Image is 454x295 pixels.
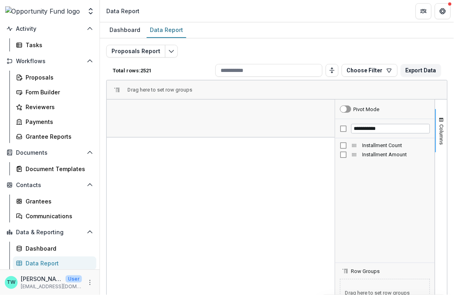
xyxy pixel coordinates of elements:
a: Tasks [13,38,96,52]
span: Data & Reporting [16,229,84,236]
div: Tasks [26,41,90,49]
a: Reviewers [13,100,96,114]
a: Dashboard [106,22,143,38]
div: Data Report [147,24,186,36]
div: Grantee Reports [26,132,90,141]
a: Grantees [13,195,96,208]
div: Installment Count Column [335,141,435,150]
div: Data Report [26,259,90,267]
div: Document Templates [26,165,90,173]
button: Proposals Report [106,45,165,58]
div: Dashboard [106,24,143,36]
a: Document Templates [13,162,96,175]
button: More [85,278,95,287]
span: Columns [439,124,445,145]
div: Ti Wilhelm [7,280,16,285]
p: [PERSON_NAME] [21,275,62,283]
button: Open Workflows [3,55,96,68]
div: Column List 2 Columns [335,141,435,159]
span: Contacts [16,182,84,189]
button: Choose Filter [342,64,398,77]
a: Data Report [13,257,96,270]
p: Total rows: 2521 [113,68,212,74]
nav: breadcrumb [103,5,143,17]
div: Payments [26,118,90,126]
a: Payments [13,115,96,128]
div: Row Groups [127,87,192,93]
button: Open Contacts [3,179,96,191]
span: Installment Amount [362,151,430,157]
img: Opportunity Fund logo [5,6,80,16]
a: Form Builder [13,86,96,99]
div: Data Report [106,7,139,15]
span: Documents [16,149,84,156]
span: Row Groups [351,268,380,274]
button: Open Documents [3,146,96,159]
div: Proposals [26,73,90,82]
span: Workflows [16,58,84,65]
div: Installment Amount Column [335,150,435,159]
div: Grantees [26,197,90,205]
button: Open Activity [3,22,96,35]
div: Form Builder [26,88,90,96]
div: Dashboard [26,244,90,253]
div: Reviewers [26,103,90,111]
a: Grantee Reports [13,130,96,143]
p: [EMAIL_ADDRESS][DOMAIN_NAME] [21,283,82,290]
a: Proposals [13,71,96,84]
div: Pivot Mode [354,106,380,112]
button: Open entity switcher [85,3,96,19]
a: Dashboard [13,242,96,255]
button: Partners [416,3,432,19]
p: User [66,275,82,283]
button: Open Data & Reporting [3,226,96,239]
span: Drag here to set row groups [127,87,192,93]
button: Edit selected report [165,45,178,58]
span: Installment Count [362,142,430,148]
a: Communications [13,209,96,223]
div: Communications [26,212,90,220]
span: Activity [16,26,84,32]
input: Filter Columns Input [351,124,430,134]
a: Data Report [147,22,186,38]
button: Export Data [401,64,441,77]
button: Get Help [435,3,451,19]
button: Toggle auto height [326,64,339,77]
